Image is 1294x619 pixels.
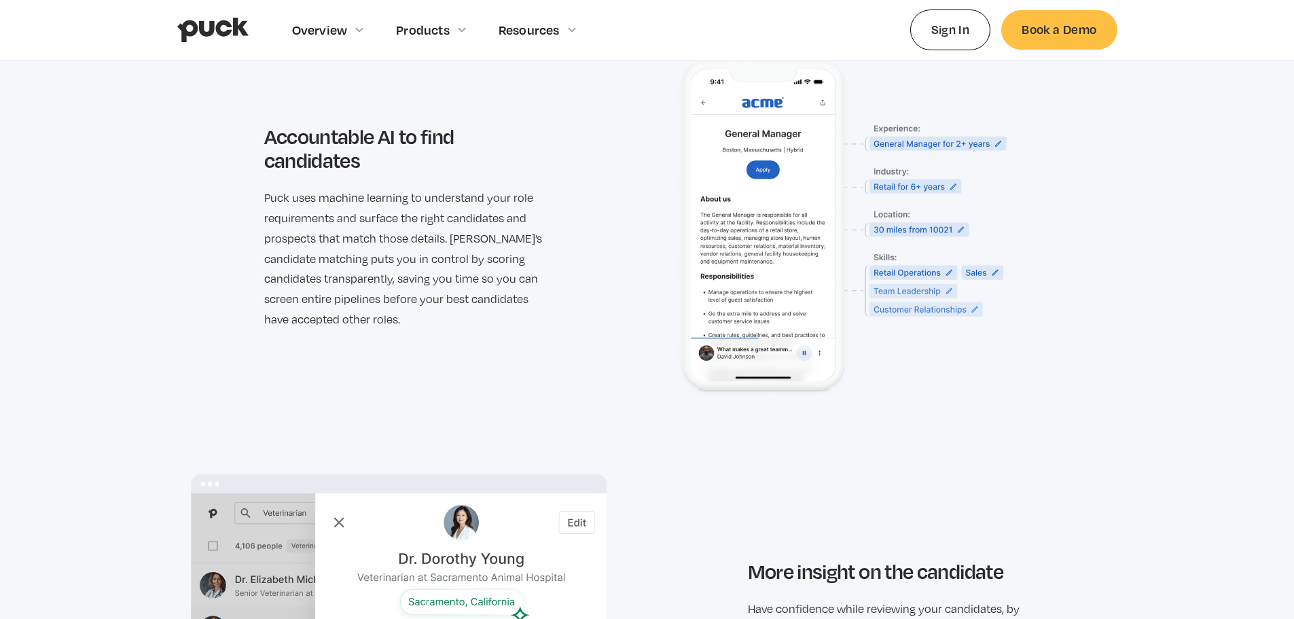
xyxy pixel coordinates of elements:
h3: More insight on the candidate [748,559,1030,583]
div: Resources [499,22,560,37]
a: Sign In [910,10,991,50]
h3: Accountable AI to find candidates [264,124,547,172]
div: Products [396,22,450,37]
a: Book a Demo [1001,10,1117,49]
div: Overview [292,22,348,37]
p: Puck uses machine learning to understand your role requirements and surface the right candidates ... [264,188,547,330]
